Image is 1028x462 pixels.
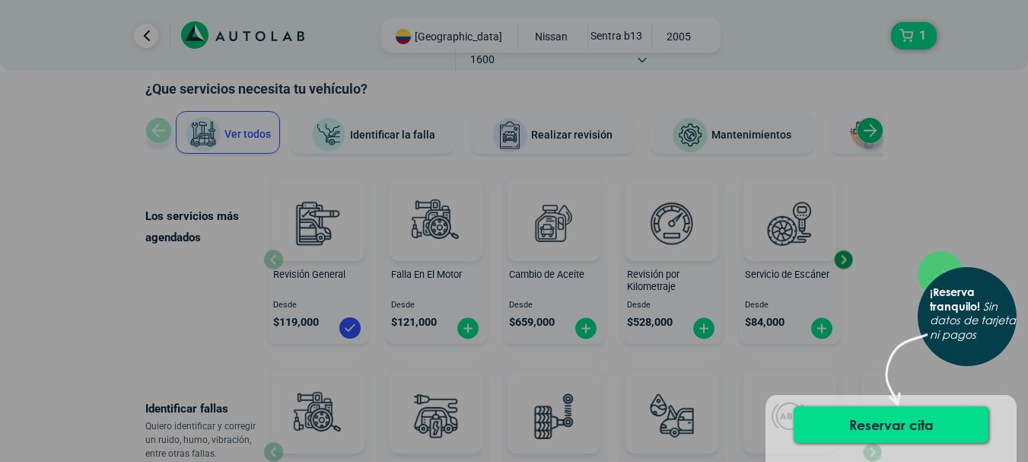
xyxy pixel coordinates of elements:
button: Close [930,251,964,294]
i: Sin datos de tarjeta ni pagos [930,299,1016,342]
span: × [942,262,952,283]
button: Reservar cita [794,406,988,443]
img: flecha.png [885,333,928,419]
b: ¡Reserva tranquilo! [930,285,980,313]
